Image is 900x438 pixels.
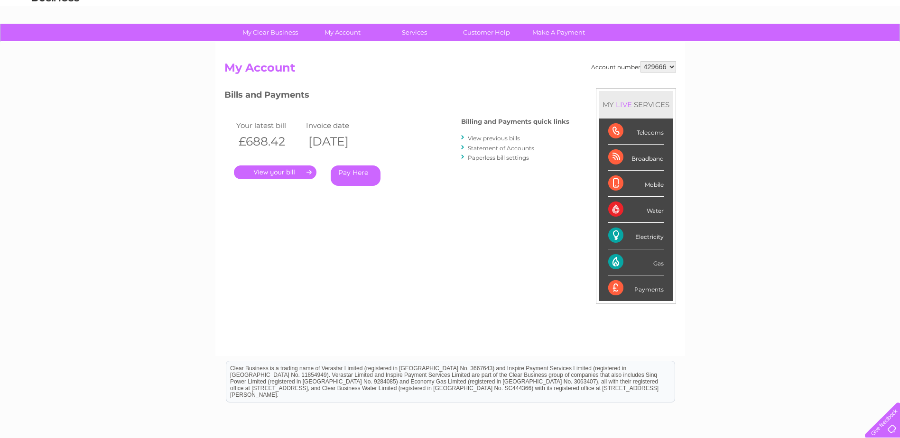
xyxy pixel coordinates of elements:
[608,145,664,171] div: Broadband
[608,223,664,249] div: Electricity
[614,100,634,109] div: LIVE
[468,154,529,161] a: Paperless bill settings
[224,88,569,105] h3: Bills and Payments
[757,40,778,47] a: Energy
[608,119,664,145] div: Telecoms
[608,249,664,275] div: Gas
[331,165,380,186] a: Pay Here
[31,25,80,54] img: logo.png
[721,5,787,17] a: 0333 014 3131
[461,118,569,125] h4: Billing and Payments quick links
[869,40,891,47] a: Log out
[817,40,831,47] a: Blog
[608,275,664,301] div: Payments
[224,61,676,79] h2: My Account
[375,24,454,41] a: Services
[231,24,309,41] a: My Clear Business
[599,91,673,118] div: MY SERVICES
[468,145,534,152] a: Statement of Accounts
[520,24,598,41] a: Make A Payment
[447,24,526,41] a: Customer Help
[234,119,304,132] td: Your latest bill
[591,61,676,73] div: Account number
[234,132,304,151] th: £688.42
[226,5,675,46] div: Clear Business is a trading name of Verastar Limited (registered in [GEOGRAPHIC_DATA] No. 3667643...
[304,119,374,132] td: Invoice date
[608,197,664,223] div: Water
[234,165,316,179] a: .
[303,24,381,41] a: My Account
[837,40,860,47] a: Contact
[468,135,520,142] a: View previous bills
[733,40,751,47] a: Water
[304,132,374,151] th: [DATE]
[783,40,812,47] a: Telecoms
[608,171,664,197] div: Mobile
